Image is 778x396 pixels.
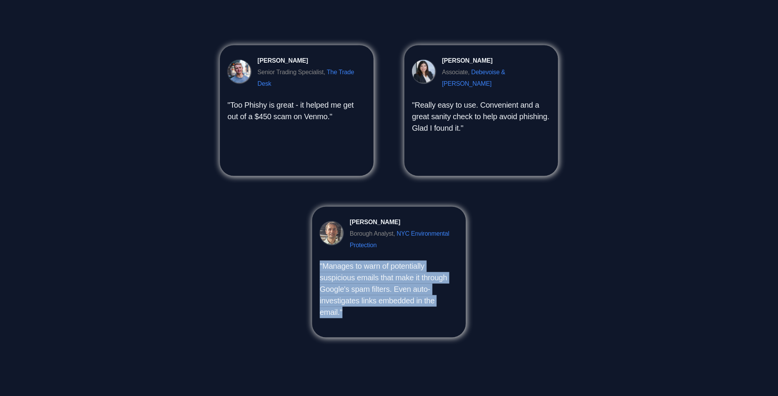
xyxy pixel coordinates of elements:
[350,228,458,251] div: Borough Analyst,
[350,230,449,248] a: NYC Environmental Protection
[350,216,401,228] div: [PERSON_NAME]
[258,67,366,90] div: Senior Trading Specialist,
[412,99,550,134] p: "Really easy to use. Convenient and a great sanity check to help avoid phishing. Glad I found it."
[228,99,366,122] p: "Too Phishy is great - it helped me get out of a $450 scam on Venmo."
[258,55,308,67] div: [PERSON_NAME]
[442,55,493,67] div: [PERSON_NAME]
[442,69,505,87] a: Debevoise & [PERSON_NAME]
[320,261,458,318] p: "Manages to warn of potentially suspicious emails that make it through Google's spam filters. Eve...
[442,67,550,90] div: Associate,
